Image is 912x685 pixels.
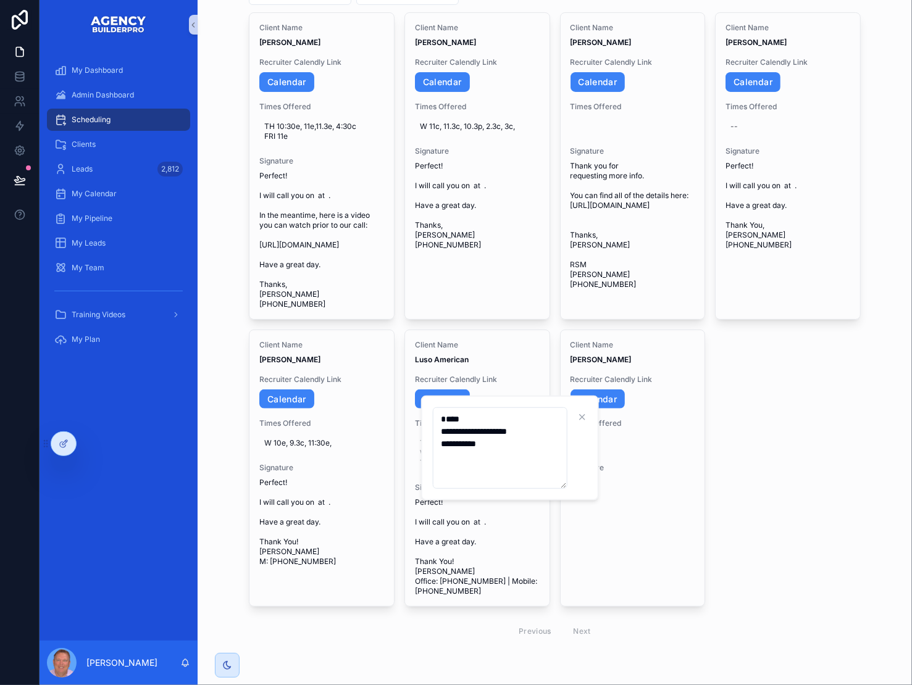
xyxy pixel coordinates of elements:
p: [PERSON_NAME] [86,657,157,669]
a: Calendar [415,389,470,409]
span: My Leads [72,238,106,248]
span: Signature [259,156,384,166]
span: Training Videos [72,310,125,320]
a: My Calendar [47,183,190,205]
strong: [PERSON_NAME] [571,38,632,47]
span: Recruiter Calendly Link [726,57,850,67]
a: My Leads [47,232,190,254]
span: Times Offered [259,102,384,112]
span: Perfect! I will call you on at . Have a great day. Thank You! [PERSON_NAME] M: [PHONE_NUMBER] [259,478,384,567]
span: Recruiter Calendly Link [571,375,695,384]
a: Client Name[PERSON_NAME]Recruiter Calendly LinkCalendarTimes Offered--Signature-- [560,330,706,607]
span: T xx W 1e, 1.3e, 2e,,11.3p TH 3M, 5.3e [420,438,535,468]
span: Times Offered [571,418,695,428]
span: Perfect! I will call you on at . In the meantime, here is a video you can watch prior to our call... [259,171,384,309]
span: Client Name [415,340,540,350]
a: Calendar [259,389,314,409]
a: Calendar [571,389,625,409]
strong: [PERSON_NAME] [259,355,320,364]
span: W 11c, 11.3c, 10.3p, 2.3c, 3c, [420,122,535,131]
span: Leads [72,164,93,174]
span: Times Offered [259,418,384,428]
span: Scheduling [72,115,111,125]
span: My Team [72,263,104,273]
span: Times Offered [415,418,540,428]
span: My Dashboard [72,65,123,75]
a: Calendar [726,72,780,92]
span: Admin Dashboard [72,90,134,100]
a: My Team [47,257,190,279]
a: My Pipeline [47,207,190,230]
span: Client Name [259,340,384,350]
span: Times Offered [571,102,695,112]
strong: [PERSON_NAME] [726,38,787,47]
span: Perfect! I will call you on at . Have a great day. Thanks, [PERSON_NAME] [PHONE_NUMBER] [415,161,540,250]
span: Signature [726,146,850,156]
img: App logo [90,15,147,35]
span: Signature [571,146,695,156]
strong: [PERSON_NAME] [571,355,632,364]
span: Perfect! I will call you on at . Have a great day. Thank You! [PERSON_NAME] Office: [PHONE_NUMBER... [415,497,540,596]
a: Clients [47,133,190,156]
span: Recruiter Calendly Link [571,57,695,67]
span: TH 10:30e, 11e,11.3e, 4:30c FRI 11e [264,122,379,141]
strong: [PERSON_NAME] [259,38,320,47]
span: Client Name [571,23,695,33]
a: My Plan [47,328,190,351]
a: Client Name[PERSON_NAME]Recruiter Calendly LinkCalendarTimes OfferedSignatureThank you for reques... [560,12,706,320]
span: Client Name [259,23,384,33]
span: My Pipeline [72,214,112,223]
span: Recruiter Calendly Link [415,57,540,67]
span: Client Name [726,23,850,33]
a: Admin Dashboard [47,84,190,106]
a: Scheduling [47,109,190,131]
span: Perfect! I will call you on at . Have a great day. Thank You, [PERSON_NAME] [PHONE_NUMBER] [726,161,850,250]
a: Calendar [259,72,314,92]
span: W 10e, 9.3c, 11:30e, [264,438,379,448]
span: Thank you for requesting more info. You can find all of the details here: [URL][DOMAIN_NAME] Than... [571,161,695,289]
span: Recruiter Calendly Link [259,375,384,384]
a: Client Name[PERSON_NAME]Recruiter Calendly LinkCalendarTimes Offered--SignaturePerfect! I will ca... [715,12,861,320]
a: Calendar [571,72,625,92]
strong: Luso American [415,355,469,364]
span: My Calendar [72,189,117,199]
a: Client Name[PERSON_NAME]Recruiter Calendly LinkCalendarTimes OfferedW 10e, 9.3c, 11:30e,Signature... [249,330,395,607]
div: scrollable content [40,49,198,368]
div: 2,812 [157,162,183,176]
span: Recruiter Calendly Link [259,57,384,67]
span: Times Offered [415,102,540,112]
a: Client NameLuso AmericanRecruiter Calendly LinkCalendarTimes OfferedT xx W 1e, 1.3e, 2e,,11.3p TH... [404,330,550,607]
a: Calendar [415,72,470,92]
a: Training Videos [47,304,190,326]
span: Signature [571,463,695,473]
span: Times Offered [726,102,850,112]
span: Signature [415,146,540,156]
span: Client Name [571,340,695,350]
span: Client Name [415,23,540,33]
span: Signature [259,463,384,473]
a: Leads2,812 [47,158,190,180]
a: Client Name[PERSON_NAME]Recruiter Calendly LinkCalendarTimes OfferedW 11c, 11.3c, 10.3p, 2.3c, 3c... [404,12,550,320]
a: My Dashboard [47,59,190,81]
span: Recruiter Calendly Link [415,375,540,384]
span: Signature [415,483,540,492]
a: Client Name[PERSON_NAME]Recruiter Calendly LinkCalendarTimes OfferedTH 10:30e, 11e,11.3e, 4:30c F... [249,12,395,320]
div: -- [730,122,738,131]
span: My Plan [72,334,100,344]
strong: [PERSON_NAME] [415,38,476,47]
span: Clients [72,139,96,149]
